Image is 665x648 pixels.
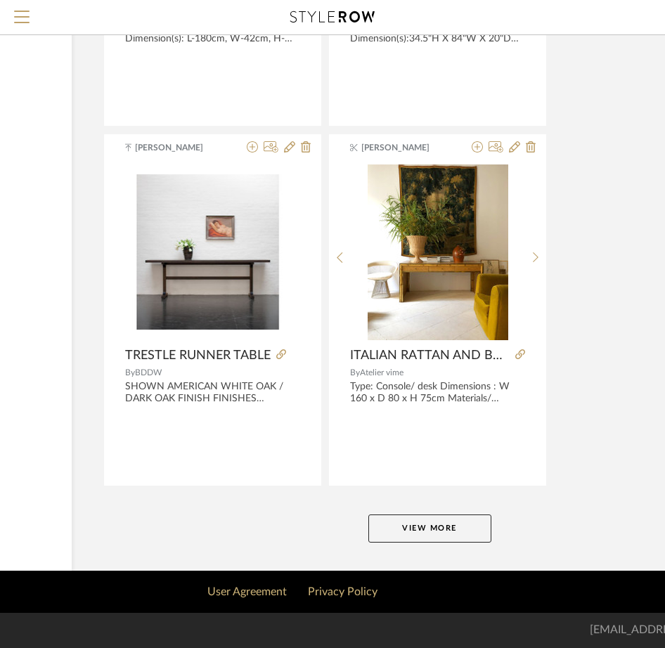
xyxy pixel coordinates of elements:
span: By [125,368,135,377]
span: By [350,368,360,377]
a: User Agreement [207,586,287,597]
span: [PERSON_NAME] [135,141,224,154]
span: BDDW [135,368,162,377]
img: ITALIAN RATTAN AND BRASS CONSOLE/DESK [368,164,508,340]
span: Atelier vime [360,368,403,377]
span: ITALIAN RATTAN AND BRASS CONSOLE/DESK [350,348,510,363]
div: 0 [351,164,525,340]
a: Privacy Policy [308,586,377,597]
span: TRESTLE RUNNER TABLE [125,348,271,363]
img: TRESTLE RUNNER TABLE [125,174,300,329]
span: [PERSON_NAME] [361,141,450,154]
div: Type: Console/ desk Dimensions : W 160 x D 80 x H 75cm Materials/ Finishes : Rattan, Brass Produc... [350,381,525,405]
button: View More [368,514,491,543]
div: SHOWN AMERICAN WHITE OAK / DARK OAK FINISH FINISHES AMERICAN BLACK WALNUT / DARK OIL OR EBONIZED ... [125,381,300,405]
